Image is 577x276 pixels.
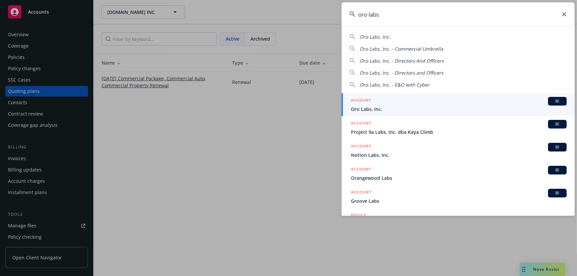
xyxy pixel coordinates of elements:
span: Orangewood Labs [351,174,567,181]
span: BI [551,144,564,150]
span: Oro Labs, Inc. - Directors and Officers [360,70,443,76]
span: Oro Labs, Inc. - E&O with Cyber [360,82,430,88]
h5: ACCOUNT [351,120,371,128]
span: Groove Labs [351,197,567,204]
a: ACCOUNTBINotion Labs, Inc. [342,139,575,162]
h5: ACCOUNT [351,189,371,197]
a: ACCOUNTBIOro Labs, Inc. [342,93,575,116]
input: Search... [342,2,575,26]
span: BI [551,167,564,173]
span: BI [551,121,564,127]
a: ACCOUNTBIProject 9a Labs, Inc. dba Kaya Climb [342,116,575,139]
span: Oro Labs, Inc. - Directors And Officers [360,58,444,64]
h5: ACCOUNT [351,166,371,174]
span: Oro Labs, Inc. [360,34,390,40]
h5: POLICY [351,212,366,218]
span: Notion Labs, Inc. [351,151,567,158]
span: BI [551,190,564,196]
h5: ACCOUNT [351,97,371,105]
span: BI [551,98,564,104]
h5: ACCOUNT [351,143,371,151]
a: POLICY [342,208,575,237]
span: Oro Labs, Inc. [351,106,567,113]
a: ACCOUNTBIGroove Labs [342,185,575,208]
span: Oro Labs, Inc. - Commercial Umbrella [360,46,443,52]
span: Project 9a Labs, Inc. dba Kaya Climb [351,129,567,136]
a: ACCOUNTBIOrangewood Labs [342,162,575,185]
